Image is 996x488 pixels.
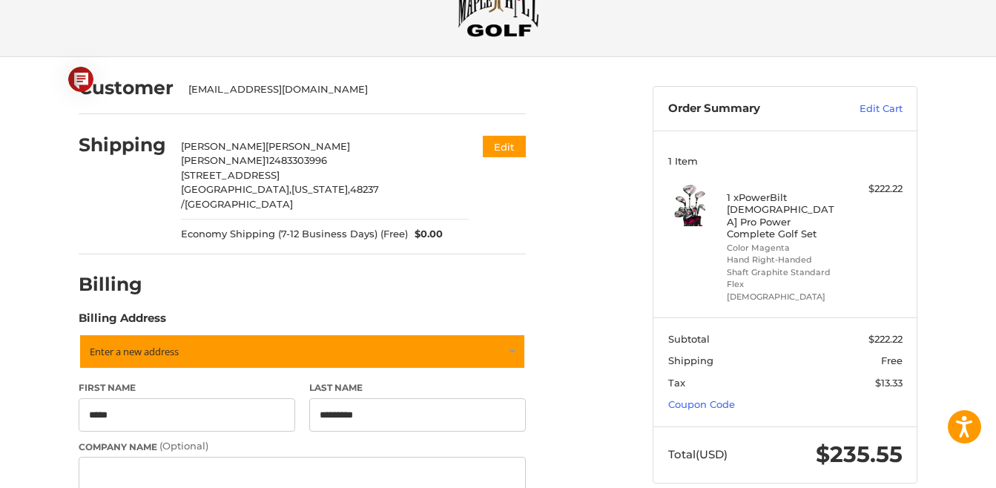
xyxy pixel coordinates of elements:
a: Coupon Code [668,398,735,410]
a: Edit Cart [828,102,903,116]
span: [GEOGRAPHIC_DATA], [181,183,291,195]
span: Economy Shipping (7-12 Business Days) (Free) [181,227,408,242]
span: 12483303996 [266,154,327,166]
span: 48237 / [181,183,379,210]
label: Company Name [79,439,526,454]
h2: Shipping [79,133,166,156]
span: [GEOGRAPHIC_DATA] [185,198,293,210]
iframe: Google Customer Reviews [874,448,996,488]
span: $0.00 [408,227,443,242]
li: Hand Right-Handed [727,254,840,266]
li: Flex [DEMOGRAPHIC_DATA] [727,278,840,303]
span: Total (USD) [668,447,728,461]
span: [STREET_ADDRESS] [181,169,280,181]
li: Shaft Graphite Standard [727,266,840,279]
h2: Customer [79,76,174,99]
button: Edit [483,136,526,157]
legend: Billing Address [79,310,166,334]
span: $235.55 [816,441,903,468]
span: Shipping [668,355,713,366]
span: Free [881,355,903,366]
span: [US_STATE], [291,183,350,195]
h3: 1 Item [668,155,903,167]
li: Color Magenta [727,242,840,254]
h4: 1 x PowerBilt [DEMOGRAPHIC_DATA] Pro Power Complete Golf Set [727,191,840,240]
span: Enter a new address [90,345,179,358]
span: [PERSON_NAME] [181,154,266,166]
div: $222.22 [844,182,903,197]
label: First Name [79,381,295,395]
span: $13.33 [875,377,903,389]
h3: Order Summary [668,102,828,116]
span: Tax [668,377,685,389]
span: Subtotal [668,333,710,345]
span: $222.22 [868,333,903,345]
label: Last Name [309,381,526,395]
small: (Optional) [159,440,208,452]
div: [EMAIL_ADDRESS][DOMAIN_NAME] [188,82,512,97]
a: Enter or select a different address [79,334,526,369]
h2: Billing [79,273,165,296]
span: [PERSON_NAME] [266,140,350,152]
span: [PERSON_NAME] [181,140,266,152]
